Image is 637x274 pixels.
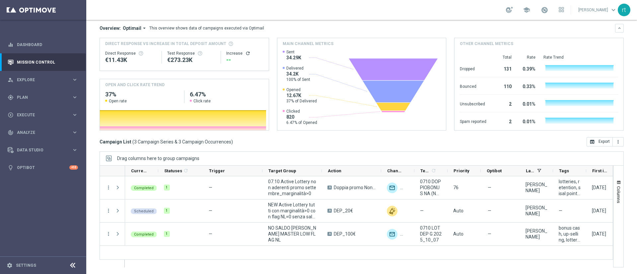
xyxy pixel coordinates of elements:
[520,55,535,60] div: Rate
[453,231,463,237] span: Auto
[245,51,250,56] button: refresh
[134,139,231,145] span: 3 Campaign Series & 3 Campaign Occurrences
[327,186,332,190] span: A
[106,208,111,214] button: more_vert
[7,60,78,65] button: Mission Control
[494,55,512,60] div: Total
[526,182,547,193] div: Elena Zarbin
[134,232,154,237] span: Completed
[105,41,226,47] span: Direct Response VS Increase In Total Deposit Amount
[17,53,78,71] a: Mission Control
[453,185,459,190] span: 76
[454,168,469,173] span: Priority
[488,208,491,214] span: —
[578,5,618,15] a: [PERSON_NAME]keyboard_arrow_down
[7,95,78,100] div: gps_fixed Plan keyboard_arrow_right
[209,168,225,173] span: Trigger
[559,168,569,173] span: Tags
[431,168,436,173] i: refresh
[400,183,411,193] img: Other
[100,199,125,223] div: Press SPACE to select this row.
[286,92,317,98] span: 12.67K
[420,225,442,243] span: 0710 LOT DEP G 2025_10_07
[106,231,111,237] button: more_vert
[268,225,316,243] span: NO SALDO LOTT MASTER LOW FLAG NL
[400,229,411,240] div: Other
[488,231,491,237] span: —
[453,208,463,213] span: Auto
[226,51,263,56] div: Increase
[7,147,78,153] button: Data Studio keyboard_arrow_right
[460,63,486,74] div: Dropped
[559,179,581,196] span: lotteries, retention, sisal points, ricarica, talent
[7,77,78,82] button: person_search Explore keyboard_arrow_right
[7,165,78,170] div: lightbulb Optibot +10
[8,77,72,83] div: Explore
[7,42,78,47] div: equalizer Dashboard
[520,81,535,91] div: 0.33%
[117,156,199,161] span: Drag columns here to group campaigns
[420,168,430,173] span: Templates
[494,81,512,91] div: 110
[268,168,296,173] span: Target Group
[17,36,78,53] a: Dashboard
[387,168,403,173] span: Channel
[8,112,72,118] div: Execute
[526,205,547,217] div: Elena Zarbin
[164,185,170,191] div: 1
[387,229,397,240] img: Optimail
[286,66,310,71] span: Delivered
[520,116,535,126] div: 0.01%
[117,156,199,161] div: Row Groups
[8,112,14,118] i: play_circle_outline
[488,185,491,191] span: —
[590,139,595,144] i: open_in_browser
[134,186,154,190] span: Completed
[100,25,121,31] h3: Overview:
[617,26,622,30] i: keyboard_arrow_down
[286,109,317,114] span: Clicked
[387,183,397,193] img: Optimail
[182,167,188,174] span: Calculate column
[559,208,562,214] span: —
[72,94,78,100] i: keyboard_arrow_right
[327,232,332,236] span: A
[460,98,486,109] div: Unsubscribed
[592,185,606,191] div: 07 Oct 2025, Tuesday
[526,228,547,240] div: Elena Zarbin
[8,94,14,100] i: gps_fixed
[209,185,212,190] span: —
[131,185,157,191] colored-tag: Completed
[334,231,356,237] span: DEP_100€
[494,63,512,74] div: 131
[134,209,154,213] span: Scheduled
[327,209,332,213] span: A
[334,185,376,191] span: Doppia promo Non aderenti_DEP + Optin bonus
[286,120,317,125] span: 6.47% of Opened
[16,263,36,267] a: Settings
[100,176,125,199] div: Press SPACE to select this row.
[149,25,264,31] div: This overview shows data of campaigns executed via Optimail
[7,112,78,118] button: play_circle_outline Execute keyboard_arrow_right
[209,208,212,213] span: —
[286,71,310,77] span: 34.2K
[587,139,624,144] multiple-options-button: Export to CSV
[8,130,14,136] i: track_changes
[231,139,233,145] span: )
[72,112,78,118] i: keyboard_arrow_right
[283,41,333,47] h4: Main channel metrics
[164,231,170,237] div: 1
[72,147,78,153] i: keyboard_arrow_right
[209,231,212,237] span: —
[460,41,513,47] h4: Other channel metrics
[8,94,72,100] div: Plan
[520,63,535,74] div: 0.39%
[559,225,581,243] span: bonus cash, up-selling, lotteries, ricarica, talent
[17,131,72,135] span: Analyze
[7,130,78,135] button: track_changes Analyze keyboard_arrow_right
[8,147,72,153] div: Data Studio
